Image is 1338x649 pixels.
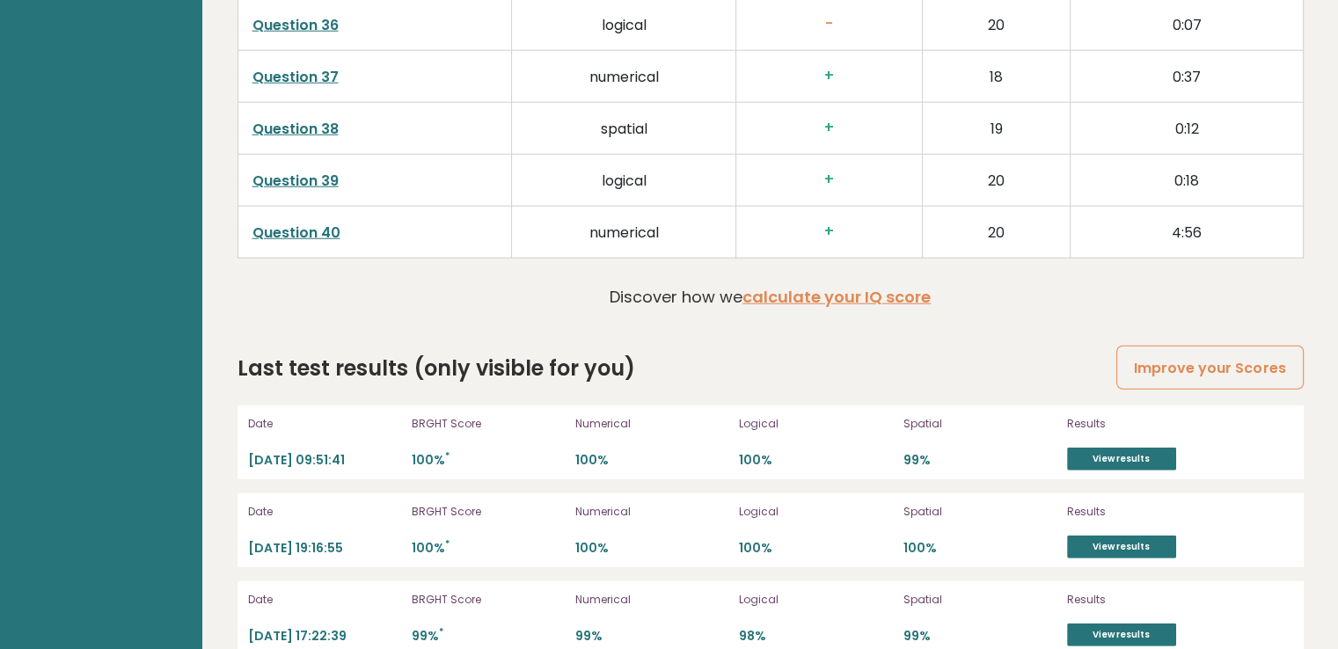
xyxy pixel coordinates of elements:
[248,452,401,469] p: [DATE] 09:51:41
[252,67,339,87] a: Question 37
[903,452,1057,469] p: 99%
[1067,504,1252,520] p: Results
[575,540,728,557] p: 100%
[1067,448,1176,470] a: View results
[248,504,401,520] p: Date
[248,416,401,432] p: Date
[248,592,401,608] p: Date
[739,592,892,608] p: Logical
[903,628,1057,645] p: 99%
[252,119,339,139] a: Question 38
[575,628,728,645] p: 99%
[1071,50,1303,102] td: 0:37
[238,353,635,384] h2: Last test results (only visible for you)
[412,416,565,432] p: BRGHT Score
[739,416,892,432] p: Logical
[512,154,736,206] td: logical
[742,286,931,308] a: calculate your IQ score
[903,540,1057,557] p: 100%
[252,222,340,243] a: Question 40
[610,285,931,309] p: Discover how we
[922,102,1070,154] td: 19
[575,504,728,520] p: Numerical
[248,540,401,557] p: [DATE] 19:16:55
[739,504,892,520] p: Logical
[412,504,565,520] p: BRGHT Score
[922,50,1070,102] td: 18
[922,206,1070,258] td: 20
[1067,536,1176,558] a: View results
[575,452,728,469] p: 100%
[739,540,892,557] p: 100%
[512,50,736,102] td: numerical
[1071,154,1303,206] td: 0:18
[903,504,1057,520] p: Spatial
[739,452,892,469] p: 100%
[1067,416,1252,432] p: Results
[412,628,565,645] p: 99%
[412,540,565,557] p: 100%
[412,592,565,608] p: BRGHT Score
[252,15,339,35] a: Question 36
[750,171,908,189] h3: +
[1116,346,1303,390] a: Improve your Scores
[750,67,908,85] h3: +
[1071,102,1303,154] td: 0:12
[739,628,892,645] p: 98%
[903,592,1057,608] p: Spatial
[1067,592,1252,608] p: Results
[1067,623,1176,646] a: View results
[575,592,728,608] p: Numerical
[750,222,908,241] h3: +
[922,154,1070,206] td: 20
[750,119,908,137] h3: +
[512,206,736,258] td: numerical
[412,452,565,469] p: 100%
[575,416,728,432] p: Numerical
[252,171,339,191] a: Question 39
[248,628,401,645] p: [DATE] 17:22:39
[512,102,736,154] td: spatial
[1071,206,1303,258] td: 4:56
[903,416,1057,432] p: Spatial
[750,15,908,33] h3: -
